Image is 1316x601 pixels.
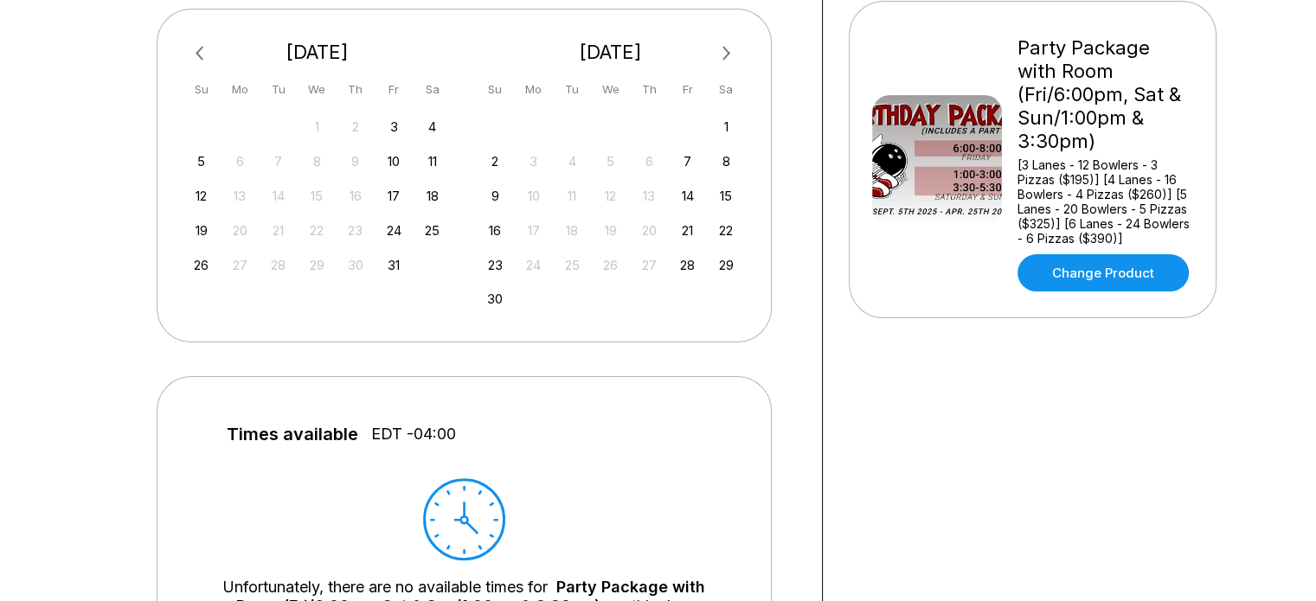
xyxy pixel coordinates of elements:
[676,78,699,101] div: Fr
[872,95,1002,225] img: Party Package with Room (Fri/6:00pm, Sat & Sun/1:00pm & 3:30pm)
[266,253,290,277] div: Not available Tuesday, October 28th, 2025
[189,150,213,173] div: Choose Sunday, October 5th, 2025
[228,253,252,277] div: Not available Monday, October 27th, 2025
[522,219,545,242] div: Not available Monday, November 17th, 2025
[522,78,545,101] div: Mo
[382,253,406,277] div: Choose Friday, October 31st, 2025
[228,150,252,173] div: Not available Monday, October 6th, 2025
[266,150,290,173] div: Not available Tuesday, October 7th, 2025
[382,115,406,138] div: Choose Friday, October 3rd, 2025
[713,40,741,67] button: Next Month
[481,113,741,311] div: month 2025-11
[305,78,329,101] div: We
[343,115,367,138] div: Not available Thursday, October 2nd, 2025
[561,253,584,277] div: Not available Tuesday, November 25th, 2025
[561,78,584,101] div: Tu
[382,150,406,173] div: Choose Friday, October 10th, 2025
[343,78,367,101] div: Th
[484,253,507,277] div: Choose Sunday, November 23rd, 2025
[484,219,507,242] div: Choose Sunday, November 16th, 2025
[305,115,329,138] div: Not available Wednesday, October 1st, 2025
[484,78,507,101] div: Su
[343,184,367,208] div: Not available Thursday, October 16th, 2025
[420,184,444,208] div: Choose Saturday, October 18th, 2025
[305,219,329,242] div: Not available Wednesday, October 22nd, 2025
[599,78,622,101] div: We
[343,253,367,277] div: Not available Thursday, October 30th, 2025
[382,78,406,101] div: Fr
[715,184,738,208] div: Choose Saturday, November 15th, 2025
[522,253,545,277] div: Not available Monday, November 24th, 2025
[266,184,290,208] div: Not available Tuesday, October 14th, 2025
[228,184,252,208] div: Not available Monday, October 13th, 2025
[676,253,699,277] div: Choose Friday, November 28th, 2025
[484,287,507,310] div: Choose Sunday, November 30th, 2025
[638,78,661,101] div: Th
[715,78,738,101] div: Sa
[382,219,406,242] div: Choose Friday, October 24th, 2025
[561,219,584,242] div: Not available Tuesday, November 18th, 2025
[420,78,444,101] div: Sa
[522,150,545,173] div: Not available Monday, November 3rd, 2025
[599,184,622,208] div: Not available Wednesday, November 12th, 2025
[305,253,329,277] div: Not available Wednesday, October 29th, 2025
[484,184,507,208] div: Choose Sunday, November 9th, 2025
[183,41,452,64] div: [DATE]
[305,184,329,208] div: Not available Wednesday, October 15th, 2025
[638,150,661,173] div: Not available Thursday, November 6th, 2025
[676,219,699,242] div: Choose Friday, November 21st, 2025
[188,113,447,277] div: month 2025-10
[715,150,738,173] div: Choose Saturday, November 8th, 2025
[1017,36,1193,153] div: Party Package with Room (Fri/6:00pm, Sat & Sun/1:00pm & 3:30pm)
[382,184,406,208] div: Choose Friday, October 17th, 2025
[477,41,745,64] div: [DATE]
[420,115,444,138] div: Choose Saturday, October 4th, 2025
[266,78,290,101] div: Tu
[227,425,358,444] span: Times available
[305,150,329,173] div: Not available Wednesday, October 8th, 2025
[561,150,584,173] div: Not available Tuesday, November 4th, 2025
[266,219,290,242] div: Not available Tuesday, October 21st, 2025
[522,184,545,208] div: Not available Monday, November 10th, 2025
[599,219,622,242] div: Not available Wednesday, November 19th, 2025
[715,219,738,242] div: Choose Saturday, November 22nd, 2025
[638,184,661,208] div: Not available Thursday, November 13th, 2025
[599,150,622,173] div: Not available Wednesday, November 5th, 2025
[484,150,507,173] div: Choose Sunday, November 2nd, 2025
[1017,254,1189,291] a: Change Product
[420,219,444,242] div: Choose Saturday, October 25th, 2025
[189,78,213,101] div: Su
[189,219,213,242] div: Choose Sunday, October 19th, 2025
[1017,157,1193,246] div: [3 Lanes - 12 Bowlers - 3 Pizzas ($195)] [4 Lanes - 16 Bowlers - 4 Pizzas ($260)] [5 Lanes - 20 B...
[189,253,213,277] div: Choose Sunday, October 26th, 2025
[343,150,367,173] div: Not available Thursday, October 9th, 2025
[599,253,622,277] div: Not available Wednesday, November 26th, 2025
[189,184,213,208] div: Choose Sunday, October 12th, 2025
[371,425,456,444] span: EDT -04:00
[188,40,215,67] button: Previous Month
[676,184,699,208] div: Choose Friday, November 14th, 2025
[715,253,738,277] div: Choose Saturday, November 29th, 2025
[638,253,661,277] div: Not available Thursday, November 27th, 2025
[676,150,699,173] div: Choose Friday, November 7th, 2025
[420,150,444,173] div: Choose Saturday, October 11th, 2025
[228,78,252,101] div: Mo
[561,184,584,208] div: Not available Tuesday, November 11th, 2025
[343,219,367,242] div: Not available Thursday, October 23rd, 2025
[638,219,661,242] div: Not available Thursday, November 20th, 2025
[228,219,252,242] div: Not available Monday, October 20th, 2025
[715,115,738,138] div: Choose Saturday, November 1st, 2025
